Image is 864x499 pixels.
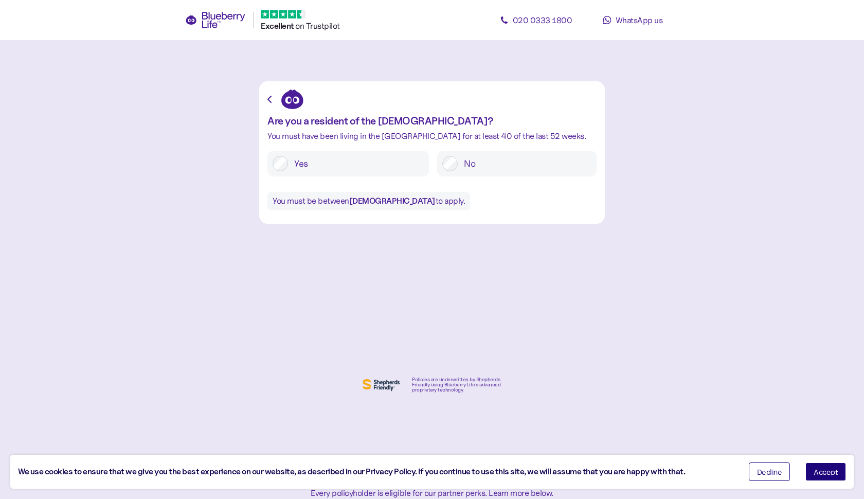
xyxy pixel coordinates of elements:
span: 020 0333 1800 [513,15,572,25]
div: Are you a resident of the [DEMOGRAPHIC_DATA]? [267,115,597,127]
span: Excellent ️ [261,21,295,31]
span: Accept [814,468,838,475]
label: No [458,156,591,171]
span: Decline [757,468,782,475]
label: Yes [288,156,424,171]
span: on Trustpilot [295,21,340,31]
a: WhatsApp us [586,10,679,30]
button: Accept cookies [805,462,846,481]
a: 020 0333 1800 [490,10,582,30]
div: We use cookies to ensure that we give you the best experience on our website, as described in our... [18,466,733,478]
div: You must be between to apply. [267,192,470,210]
button: Decline cookies [749,462,790,481]
b: [DEMOGRAPHIC_DATA] [349,196,436,206]
div: You must have been living in the [GEOGRAPHIC_DATA] for at least 40 of the last 52 weeks. [267,132,597,140]
div: Policies are underwritten by Shepherds Friendly using Blueberry Life’s advanced proprietary techn... [412,377,503,393]
img: Shephers Friendly [361,377,402,393]
span: WhatsApp us [616,15,663,25]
